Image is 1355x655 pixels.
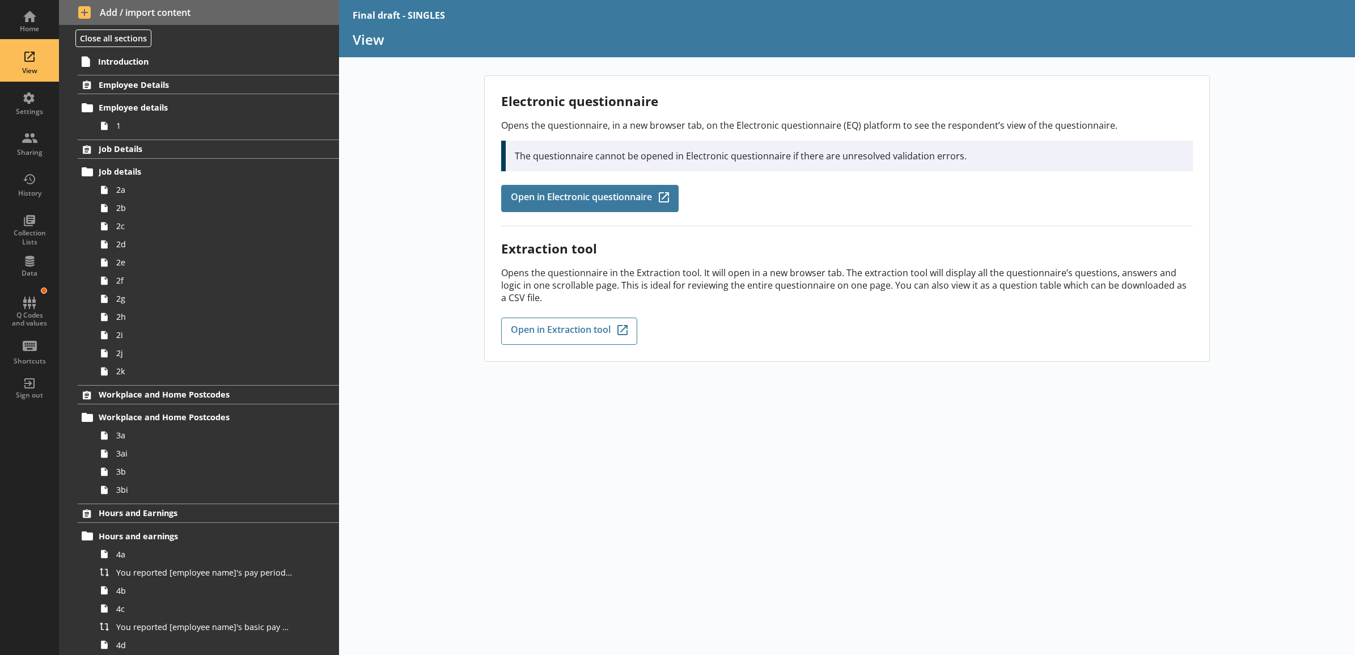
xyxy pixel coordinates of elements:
div: Sharing [10,148,49,157]
span: 2c [116,221,293,231]
button: Close all sections [75,29,151,47]
span: Open in Electronic questionnaire [511,192,652,205]
a: 2i [95,326,338,344]
a: Open in Electronic questionnaire [501,185,679,212]
div: View [10,66,49,75]
span: 1 [116,120,293,131]
a: 2f [95,272,338,290]
span: 2e [116,257,293,268]
a: 2b [95,199,338,217]
p: Opens the questionnaire, in a new browser tab, on the Electronic questionnaire (EQ) platform to s... [501,119,1193,132]
span: Job details [99,166,288,177]
div: Home [10,24,49,33]
span: Employee Details [99,79,288,90]
a: 4d [95,636,338,654]
a: 2d [95,235,338,253]
span: Employee details [99,102,288,113]
p: The questionnaire cannot be opened in Electronic questionnaire if there are unresolved validation... [515,150,1184,162]
li: Workplace and Home Postcodes3a3ai3b3bi [83,408,339,499]
a: Hours and Earnings [78,504,338,523]
a: Workplace and Home Postcodes [78,385,338,404]
h2: Extraction tool [501,240,1193,257]
span: Job Details [99,143,288,154]
span: 2h [116,311,293,322]
a: Employee Details [78,75,338,94]
div: Settings [10,107,49,116]
a: 2h [95,308,338,326]
a: 4b [95,581,338,599]
h2: Electronic questionnaire [501,92,1193,110]
li: Job details2a2b2c2d2e2f2g2h2i2j2k [83,163,339,381]
a: 3b [95,463,338,481]
a: Open in Extraction tool [501,318,637,345]
a: 2g [95,290,338,308]
li: Employee DetailsEmployee details1 [59,75,339,134]
a: 2e [95,253,338,272]
span: Add / import content [78,6,320,19]
a: 1 [95,117,338,135]
span: 3b [116,466,293,477]
li: Workplace and Home PostcodesWorkplace and Home Postcodes3a3ai3b3bi [59,385,339,499]
div: Final draft - SINGLES [353,9,445,22]
a: 4c [95,599,338,618]
div: Collection Lists [10,229,49,246]
a: Hours and earnings [78,527,338,545]
li: Employee details1 [83,99,339,135]
a: Employee details [78,99,338,117]
a: 4a [95,545,338,563]
a: You reported [employee name]'s basic pay earned for work carried out in the pay period that inclu... [95,618,338,636]
span: 3bi [116,484,293,495]
span: 2g [116,293,293,304]
span: 2a [116,184,293,195]
span: Hours and earnings [99,531,288,542]
div: Data [10,269,49,278]
h1: View [353,31,1342,48]
span: 2i [116,329,293,340]
li: Job DetailsJob details2a2b2c2d2e2f2g2h2i2j2k [59,140,339,381]
span: You reported [employee name]'s basic pay earned for work carried out in the pay period that inclu... [116,622,293,632]
span: Hours and Earnings [99,508,288,518]
span: Workplace and Home Postcodes [99,412,288,422]
div: Sign out [10,391,49,400]
span: 3a [116,430,293,441]
p: Opens the questionnaire in the Extraction tool. It will open in a new browser tab. The extraction... [501,267,1193,304]
div: Shortcuts [10,357,49,366]
a: You reported [employee name]'s pay period that included [Reference Date] to be [Untitled answer].... [95,563,338,581]
span: 3ai [116,448,293,459]
span: 2d [116,239,293,250]
span: You reported [employee name]'s pay period that included [Reference Date] to be [Untitled answer].... [116,567,293,578]
a: 2a [95,181,338,199]
div: History [10,189,49,198]
a: 2c [95,217,338,235]
a: Job Details [78,140,338,159]
span: 4d [116,640,293,650]
span: 2j [116,348,293,358]
a: Introduction [77,52,339,70]
span: 4c [116,603,293,614]
span: 2k [116,366,293,377]
span: 2f [116,275,293,286]
a: 3bi [95,481,338,499]
span: 2b [116,202,293,213]
a: Job details [78,163,338,181]
span: Workplace and Home Postcodes [99,389,288,400]
span: 4a [116,549,293,560]
a: 2j [95,344,338,362]
a: 3ai [95,445,338,463]
a: 2k [95,362,338,381]
div: Q Codes and values [10,311,49,328]
a: Workplace and Home Postcodes [78,408,338,426]
span: Introduction [98,56,288,67]
span: 4b [116,585,293,596]
span: Open in Extraction tool [511,325,611,337]
a: 3a [95,426,338,445]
